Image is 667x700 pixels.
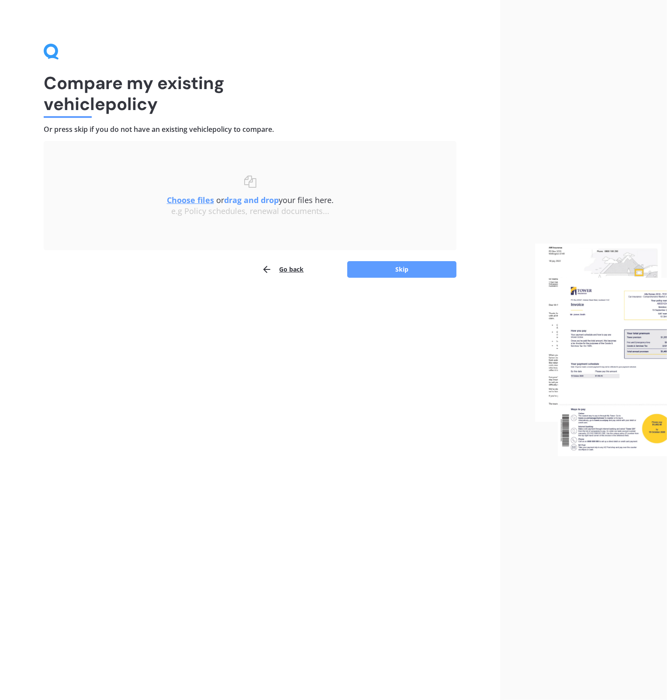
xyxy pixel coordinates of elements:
[535,244,667,456] img: files.webp
[347,261,456,278] button: Skip
[262,261,304,278] button: Go back
[61,207,439,216] div: e.g Policy schedules, renewal documents...
[167,195,214,205] u: Choose files
[44,72,456,114] h1: Compare my existing vehicle policy
[44,125,456,134] h4: Or press skip if you do not have an existing vehicle policy to compare.
[224,195,279,205] b: drag and drop
[167,195,334,205] span: or your files here.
